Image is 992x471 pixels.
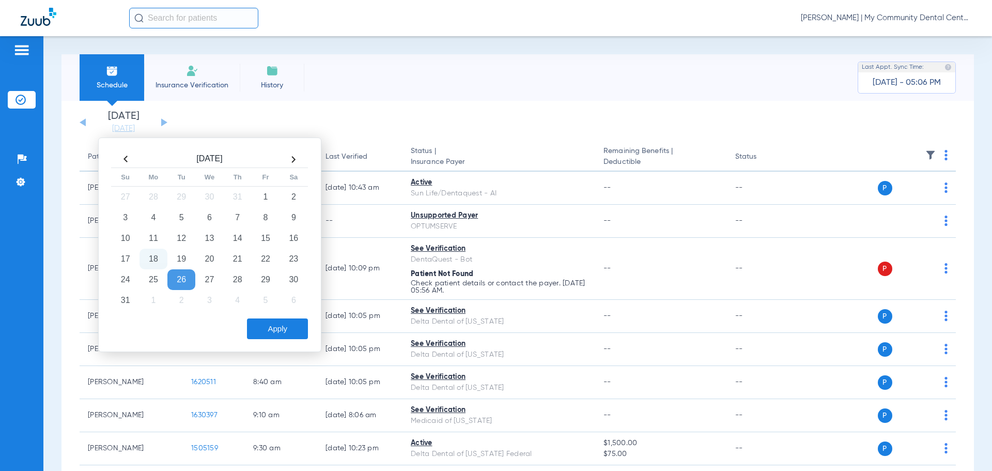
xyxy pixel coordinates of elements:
div: See Verification [411,244,587,254]
td: 9:10 AM [245,399,317,432]
div: Last Verified [326,151,367,162]
div: Patient Name [88,151,175,162]
img: group-dot-blue.svg [944,150,948,160]
span: -- [603,412,611,419]
div: Delta Dental of [US_STATE] [411,383,587,393]
th: [DATE] [139,151,280,168]
span: Last Appt. Sync Time: [862,62,924,72]
div: See Verification [411,372,587,383]
span: -- [603,184,611,191]
span: P [878,442,892,456]
td: -- [317,205,402,238]
img: group-dot-blue.svg [944,377,948,387]
div: See Verification [411,405,587,416]
th: Remaining Benefits | [595,143,726,172]
img: group-dot-blue.svg [944,263,948,274]
td: [DATE] 8:06 AM [317,399,402,432]
div: Active [411,177,587,188]
td: -- [727,333,797,366]
td: -- [727,172,797,205]
td: -- [727,238,797,300]
span: P [878,262,892,276]
td: [DATE] 10:05 PM [317,333,402,366]
div: Delta Dental of [US_STATE] Federal [411,449,587,460]
button: Apply [247,318,308,339]
p: Check patient details or contact the payer. [DATE] 05:56 AM. [411,280,587,294]
div: Unsupported Payer [411,210,587,221]
span: -- [603,345,611,353]
th: Status [727,143,797,172]
td: [DATE] 10:05 PM [317,300,402,333]
span: 1630397 [191,412,218,419]
td: 8:40 AM [245,366,317,399]
img: Search Icon [134,13,144,23]
input: Search for patients [129,8,258,28]
td: -- [727,399,797,432]
td: -- [727,432,797,465]
span: P [878,408,892,423]
th: Status | [402,143,595,172]
div: OPTUMSERVE [411,221,587,232]
div: Medicaid of [US_STATE] [411,416,587,427]
iframe: Chat Widget [940,421,992,471]
td: [DATE] 10:43 AM [317,172,402,205]
img: History [266,65,278,77]
td: [PERSON_NAME] [80,399,183,432]
img: last sync help info [944,64,952,71]
span: Insurance Payer [411,157,587,168]
span: P [878,181,892,195]
div: Patient Name [88,151,133,162]
td: 9:30 AM [245,432,317,465]
span: P [878,342,892,357]
td: [PERSON_NAME] [80,366,183,399]
span: Insurance Verification [152,80,232,90]
div: Sun Life/Dentaquest - AI [411,188,587,199]
span: Schedule [87,80,136,90]
img: Manual Insurance Verification [186,65,198,77]
span: [DATE] - 05:06 PM [873,78,941,88]
span: P [878,375,892,390]
div: Delta Dental of [US_STATE] [411,350,587,360]
span: Patient Not Found [411,270,473,278]
li: [DATE] [92,111,154,134]
img: group-dot-blue.svg [944,410,948,420]
span: History [247,80,297,90]
img: Zuub Logo [21,8,56,26]
td: -- [727,205,797,238]
span: $1,500.00 [603,438,718,449]
div: See Verification [411,339,587,350]
div: Last Verified [326,151,394,162]
span: $75.00 [603,449,718,460]
span: [PERSON_NAME] | My Community Dental Centers [801,13,971,23]
span: Deductible [603,157,718,168]
td: [PERSON_NAME] [80,432,183,465]
span: -- [603,217,611,224]
div: DentaQuest - Bot [411,254,587,265]
img: group-dot-blue.svg [944,216,948,226]
div: Active [411,438,587,449]
img: group-dot-blue.svg [944,344,948,354]
td: [DATE] 10:23 PM [317,432,402,465]
img: hamburger-icon [13,44,30,56]
a: [DATE] [92,124,154,134]
td: -- [727,300,797,333]
td: [DATE] 10:05 PM [317,366,402,399]
span: -- [603,265,611,272]
span: -- [603,312,611,320]
td: -- [727,366,797,399]
span: -- [603,378,611,386]
span: 1505159 [191,445,218,452]
img: Schedule [106,65,118,77]
img: filter.svg [925,150,936,160]
div: Delta Dental of [US_STATE] [411,316,587,327]
span: P [878,309,892,324]
td: [DATE] 10:09 PM [317,238,402,300]
img: group-dot-blue.svg [944,183,948,193]
img: group-dot-blue.svg [944,311,948,321]
span: 1620511 [191,378,216,386]
div: See Verification [411,306,587,316]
